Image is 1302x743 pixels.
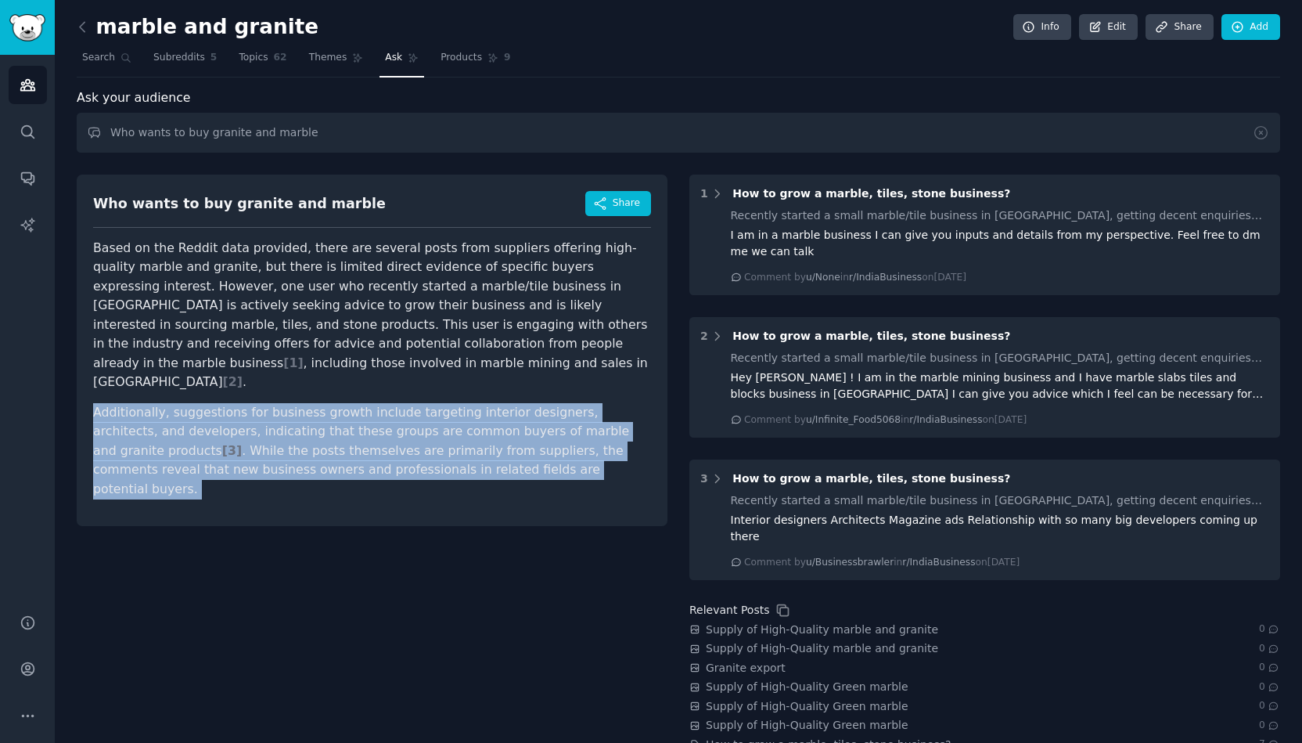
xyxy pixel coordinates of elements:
[744,556,1020,570] div: Comment by in on [DATE]
[744,413,1027,427] div: Comment by in on [DATE]
[706,660,786,676] a: Granite export
[849,272,922,283] span: r/IndiaBusiness
[706,717,908,734] a: Supply of High-Quality Green marble
[731,512,1270,545] div: Interior designers Architects Magazine ads Relationship with so many big developers coming up there
[585,191,651,216] button: Share
[233,45,292,78] a: Topics62
[706,698,908,715] a: Supply of High-Quality Green marble
[902,557,975,568] span: r/IndiaBusiness
[732,472,1010,485] span: How to grow a marble, tiles, stone business?
[77,45,137,78] a: Search
[435,45,516,78] a: Products9
[77,113,1280,153] input: Ask this audience a question...
[732,330,1010,342] span: How to grow a marble, tiles, stone business?
[1259,699,1280,713] span: 0
[93,239,651,392] p: Based on the Reddit data provided, there are several posts from suppliers offering high-quality m...
[385,51,402,65] span: Ask
[613,197,640,211] span: Share
[304,45,369,78] a: Themes
[504,51,511,65] span: 9
[706,640,938,657] a: Supply of High-Quality marble and granite
[1259,719,1280,733] span: 0
[93,194,386,214] div: Who wants to buy granite and marble
[700,471,708,487] div: 3
[441,51,482,65] span: Products
[148,45,222,78] a: Subreddits5
[909,414,982,425] span: r/IndiaBusiness
[700,328,708,344] div: 2
[9,14,45,41] img: GummySearch logo
[806,272,840,283] span: u/None
[77,88,191,108] span: Ask your audience
[731,207,1270,224] div: Recently started a small marble/tile business in [GEOGRAPHIC_DATA], getting decent enquiries but ...
[1146,14,1213,41] a: Share
[283,355,303,370] span: [ 1 ]
[153,51,205,65] span: Subreddits
[93,403,651,500] p: Additionally, suggestions for business growth include targeting interior designers, architects, a...
[82,51,115,65] span: Search
[1259,661,1280,675] span: 0
[706,622,938,638] a: Supply of High-Quality marble and granite
[731,350,1270,366] div: Recently started a small marble/tile business in [GEOGRAPHIC_DATA], getting decent enquiries but ...
[806,414,901,425] span: u/Infinite_Food5068
[1259,642,1280,656] span: 0
[223,374,243,389] span: [ 2 ]
[77,15,318,40] h2: marble and granite
[379,45,424,78] a: Ask
[239,51,268,65] span: Topics
[706,679,908,695] a: Supply of High-Quality Green marble
[731,227,1270,260] div: I am in a marble business I can give you inputs and details from my perspective. Feel free to dm ...
[1079,14,1138,41] a: Edit
[689,602,769,619] div: Relevant Posts
[731,492,1270,509] div: Recently started a small marble/tile business in [GEOGRAPHIC_DATA], getting decent enquiries but ...
[210,51,218,65] span: 5
[806,557,894,568] span: u/Businessbrawler
[1259,680,1280,694] span: 0
[1259,622,1280,637] span: 0
[731,370,1270,402] div: Hey [PERSON_NAME] ! I am in the marble mining business and I have marble slabs tiles and blocks b...
[1221,14,1280,41] a: Add
[222,443,242,458] span: [ 3 ]
[732,187,1010,200] span: How to grow a marble, tiles, stone business?
[700,186,708,202] div: 1
[1013,14,1071,41] a: Info
[274,51,287,65] span: 62
[309,51,347,65] span: Themes
[744,271,966,285] div: Comment by in on [DATE]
